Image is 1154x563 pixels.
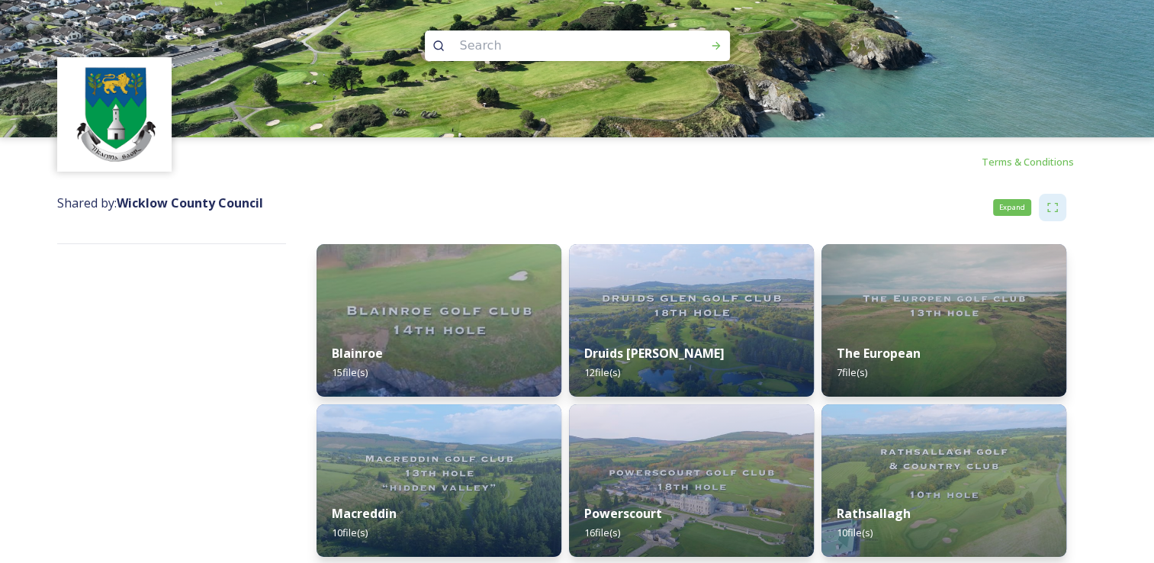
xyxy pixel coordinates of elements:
[332,365,368,379] span: 15 file(s)
[837,365,867,379] span: 7 file(s)
[332,505,397,522] strong: Macreddin
[569,404,814,557] img: 45fd268e-4b5b-4b2d-9f93-9da36649c257.jpg
[117,195,263,211] strong: Wicklow County Council
[982,153,1097,171] a: Terms & Conditions
[584,365,620,379] span: 12 file(s)
[821,404,1066,557] img: 469d0cb1-b006-4b04-994c-b368a8fd20c1.jpg
[569,244,814,397] img: 93dfecd0-a88d-4445-930c-8fff27204dda.jpg
[584,505,662,522] strong: Powerscourt
[993,199,1031,216] div: Expand
[837,345,921,362] strong: The European
[584,345,725,362] strong: Druids [PERSON_NAME]
[332,345,383,362] strong: Blainroe
[332,526,368,539] span: 10 file(s)
[584,526,620,539] span: 16 file(s)
[57,195,263,211] span: Shared by:
[317,244,561,397] img: 3a8577c1-e8c5-4438-9783-6a6e54f850b6.jpg
[317,404,561,557] img: 707e3b64-51a1-4ecf-8e73-09d734eac479.jpg
[821,244,1066,397] img: eecf94c9-892b-405d-b329-4d617e087a28.jpg
[837,505,911,522] strong: Rathsallagh
[452,29,661,63] input: Search
[59,60,170,170] img: download%20(9).png
[982,155,1074,169] span: Terms & Conditions
[837,526,873,539] span: 10 file(s)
